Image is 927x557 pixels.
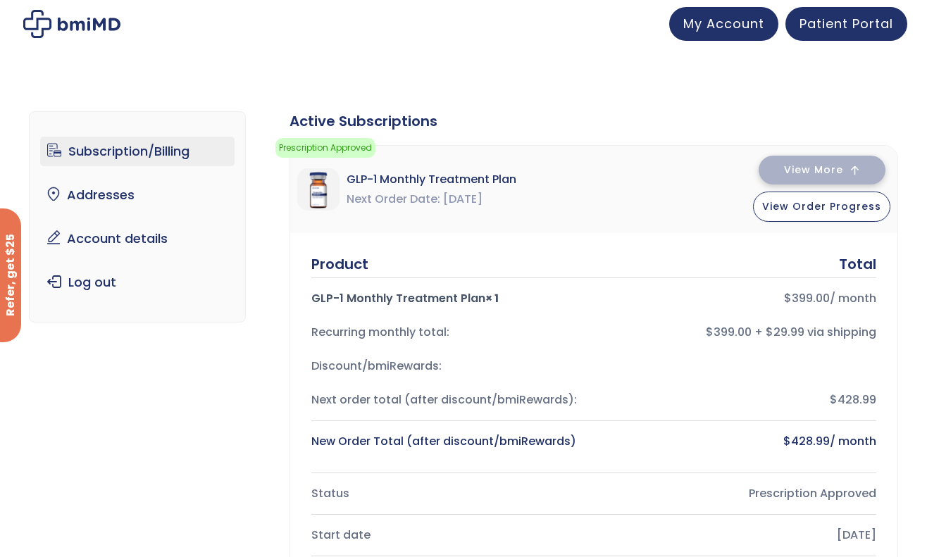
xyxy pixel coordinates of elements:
div: [DATE] [605,525,876,545]
div: Total [839,254,876,274]
span: GLP-1 Monthly Treatment Plan [347,170,516,189]
a: Patient Portal [785,7,907,41]
button: View Order Progress [753,192,890,222]
div: GLP-1 Monthly Treatment Plan [311,289,583,308]
div: $399.00 + $29.99 via shipping [605,323,876,342]
strong: × 1 [485,290,499,306]
button: View More [759,156,885,184]
img: My account [23,10,120,38]
div: Active Subscriptions [290,111,898,131]
bdi: 399.00 [784,290,830,306]
div: Next order total (after discount/bmiRewards): [311,390,583,410]
span: $ [784,290,792,306]
a: Subscription/Billing [40,137,235,166]
a: Log out [40,268,235,297]
div: Recurring monthly total: [311,323,583,342]
div: Discount/bmiRewards: [311,356,583,376]
span: $ [783,433,791,449]
span: View Order Progress [762,199,881,213]
span: View More [784,165,843,175]
a: Account details [40,224,235,254]
div: / month [605,289,876,308]
span: Next Order Date [347,189,440,209]
div: / month [605,432,876,451]
nav: Account pages [29,111,247,323]
bdi: 428.99 [783,433,830,449]
span: Patient Portal [800,15,893,32]
div: Status [311,484,583,503]
span: Prescription Approved [275,138,375,158]
a: Addresses [40,180,235,210]
div: Prescription Approved [605,484,876,503]
div: Start date [311,525,583,545]
div: Product [311,254,368,274]
div: New Order Total (after discount/bmiRewards) [311,432,583,451]
span: [DATE] [443,189,483,209]
a: My Account [669,7,778,41]
div: $428.99 [605,390,876,410]
span: My Account [683,15,764,32]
